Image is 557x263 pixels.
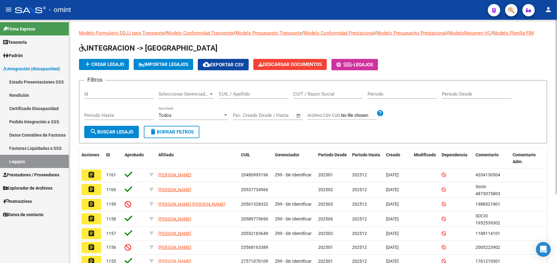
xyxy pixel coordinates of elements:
span: Modificado [414,152,436,157]
span: 1156 [106,245,116,250]
span: 23568163389 [241,245,268,250]
datatable-header-cell: Modificado [411,148,439,169]
datatable-header-cell: Dependencia [439,148,473,169]
span: Z99 - Sin Identificar [275,172,312,177]
mat-icon: person [545,6,552,13]
span: Todos [159,113,172,118]
span: Prestadores / Proveedores [3,171,59,178]
a: Modelo Conformidad Prestacional [304,30,375,36]
mat-icon: search [90,128,97,135]
span: 1159 [106,202,116,207]
button: Borrar Filtros [144,126,199,138]
a: Modelo Presupuesto Prestacional [376,30,447,36]
span: Seleccionar Gerenciador [159,91,209,97]
span: Borrar Filtros [149,129,194,135]
span: 202502 [318,187,333,192]
input: Archivo CSV CUIL [341,113,376,118]
span: 202512 [352,231,367,236]
datatable-header-cell: Gerenciador [272,148,316,169]
span: 202512 [352,216,367,221]
button: Descargar Documentos [253,59,327,70]
span: SOCIO 1952539302 [476,213,500,225]
span: Exportar CSV [203,62,244,68]
span: Tesorería [3,39,27,46]
div: Open Intercom Messenger [536,242,551,257]
span: IMPORTAR LEGAJOS [139,62,188,67]
mat-icon: assignment [88,186,95,193]
span: [PERSON_NAME] [158,245,191,250]
span: 1161 [106,172,116,177]
input: Start date [233,113,253,118]
span: Comentario Adm. [513,152,536,164]
span: Acciones [81,152,99,157]
datatable-header-cell: CUIL [239,148,272,169]
span: 20561328332 [241,202,268,207]
button: Crear Legajo [79,59,129,70]
mat-icon: assignment [88,200,95,208]
span: Firma Express [3,26,35,32]
datatable-header-cell: Periodo Hasta [350,148,384,169]
span: INTEGRACION -> [GEOGRAPHIC_DATA] [79,44,218,52]
span: [DATE] [386,245,399,250]
span: 2005223902 [476,245,500,250]
span: [DATE] [386,231,399,236]
span: Z99 - Sin Identificar [275,202,312,207]
mat-icon: assignment [88,171,95,179]
mat-icon: help [376,109,384,117]
span: Socio 4873075803 [476,184,500,196]
span: [PERSON_NAME] [158,231,191,236]
span: [PERSON_NAME] [158,216,191,221]
span: CUIL [241,152,250,157]
a: Modelo Presupuesto Transporte [235,30,302,36]
a: ModeloResumen HC [448,30,491,36]
datatable-header-cell: Creado [384,148,411,169]
mat-icon: cloud_download [203,61,210,68]
span: Afiliado [158,152,174,157]
datatable-header-cell: Aprobado [122,148,147,169]
span: - omint [49,3,71,17]
datatable-header-cell: Afiliado [156,148,239,169]
mat-icon: assignment [88,230,95,237]
span: 202501 [318,245,333,250]
span: Periodo Desde [318,152,347,157]
span: - [336,62,354,68]
span: 202506 [318,216,333,221]
span: 20589779690 [241,216,268,221]
span: 202503 [318,202,333,207]
span: ID [106,152,110,157]
span: Periodo Hasta [352,152,380,157]
span: Creado [386,152,400,157]
span: [PERSON_NAME] [PERSON_NAME] [158,202,225,207]
input: End date [259,113,289,118]
mat-icon: assignment [88,215,95,222]
span: Archivo CSV CUIL [307,113,341,118]
span: Z99 - Sin Identificar [275,216,312,221]
mat-icon: assignment [88,244,95,251]
a: Modelo Formulario DDJJ para Transporte [79,30,164,36]
span: 20480993196 [241,172,268,177]
span: 1158 [106,216,116,221]
span: 1157 [106,231,116,236]
mat-icon: add [84,60,91,68]
span: 202502 [318,231,333,236]
span: Dependencia [442,152,468,157]
span: 202512 [352,245,367,250]
button: -Legajos [331,59,378,70]
span: Aprobado [125,152,144,157]
span: Integración (discapacidad) [3,65,60,72]
span: Instructivos [3,198,32,205]
button: Buscar Legajo [84,126,139,138]
span: [DATE] [386,187,399,192]
mat-icon: delete [149,128,157,135]
span: Buscar Legajo [90,129,133,135]
span: [PERSON_NAME] [158,187,191,192]
span: Comentario [476,152,499,157]
span: 1188114101 [476,231,500,236]
span: Z99 - Sin Identificar [275,231,312,236]
span: 202501 [318,172,333,177]
span: 1160 [106,187,116,192]
h3: Filtros [84,76,106,84]
a: Modelo Planilla FIM [493,30,534,36]
span: 20552163649 [241,231,268,236]
span: 20537734966 [241,187,268,192]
